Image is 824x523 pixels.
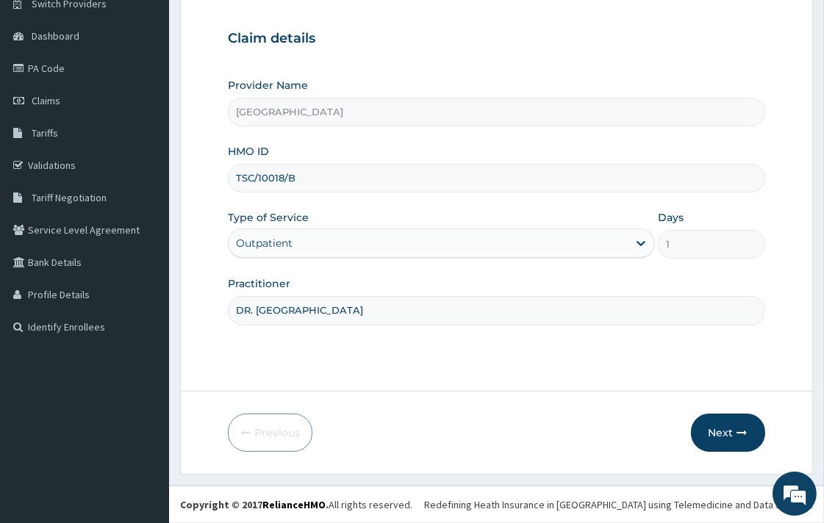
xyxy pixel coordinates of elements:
footer: All rights reserved. [169,486,824,523]
span: Tariff Negotiation [32,191,107,204]
label: Practitioner [228,276,290,291]
label: Days [658,210,684,225]
label: Type of Service [228,210,309,225]
label: HMO ID [228,144,269,159]
label: Provider Name [228,78,308,93]
span: Claims [32,94,60,107]
button: Previous [228,414,312,452]
input: Enter Name [228,296,764,325]
input: Enter HMO ID [228,164,764,192]
h3: Claim details [228,31,764,47]
button: Next [691,414,765,452]
strong: Copyright © 2017 . [180,498,329,511]
span: Tariffs [32,126,58,140]
a: RelianceHMO [262,498,326,511]
div: Outpatient [236,236,293,250]
span: Dashboard [32,29,79,43]
div: Redefining Heath Insurance in [GEOGRAPHIC_DATA] using Telemedicine and Data Science! [424,497,813,512]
